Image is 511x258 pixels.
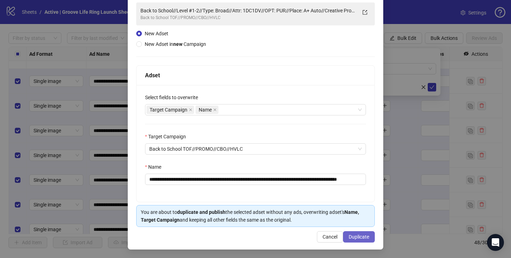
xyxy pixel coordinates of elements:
[141,208,370,224] div: You are about to the selected adset without any ads, overwriting adset's and keeping all other fi...
[323,234,337,240] span: Cancel
[317,231,343,242] button: Cancel
[149,144,362,154] span: Back to School TOF//PROMO//CBO//HVLC
[140,14,356,21] div: Back to School TOF//PROMO//CBO//HVLC
[196,106,218,114] span: Name
[145,174,366,185] input: Name
[362,10,367,15] span: export
[145,133,191,140] label: Target Campaign
[145,31,168,36] span: New Adset
[213,108,217,112] span: close
[145,71,366,80] div: Adset
[349,234,369,240] span: Duplicate
[487,234,504,251] div: Open Intercom Messenger
[140,7,356,14] div: Back to School//Level #1-2//Type: Broad//Attr: 1DC1DV//OPT: PUR//Place: A+ Auto//Creative Prod: INT
[141,209,359,223] strong: Name, Target Campaign
[145,94,203,101] label: Select fields to overwrite
[343,231,375,242] button: Duplicate
[146,106,194,114] span: Target Campaign
[173,41,182,47] strong: new
[150,106,187,114] span: Target Campaign
[145,41,206,47] span: New Adset in Campaign
[177,209,226,215] strong: duplicate and publish
[145,163,166,171] label: Name
[189,108,192,112] span: close
[199,106,212,114] span: Name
